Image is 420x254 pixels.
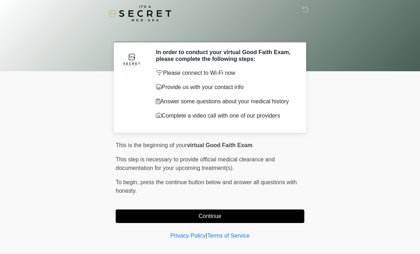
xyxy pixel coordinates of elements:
p: Provide us with your contact info [156,83,294,92]
strong: virtual Good Faith Exam [187,142,252,148]
img: Agent Avatar [121,49,142,70]
span: . [252,142,254,148]
h1: ‎ ‎ [110,26,310,39]
img: It's A Secret Med Spa Logo [109,5,171,21]
p: Complete a video call with one of our providers [156,112,294,120]
span: To begin, [116,179,140,185]
span: This is the beginning of your [116,142,187,148]
a: Privacy Policy [170,233,206,239]
p: Answer some questions about your medical history [156,97,294,106]
span: press the continue button below and answer all questions with honesty. [116,179,297,194]
a: Terms of Service [207,233,250,239]
a: | [206,233,207,239]
button: Continue [116,209,304,223]
h2: In order to conduct your virtual Good Faith Exam, please complete the following steps: [156,49,294,62]
p: Please connect to Wi-Fi now [156,69,294,77]
span: This step is necessary to provide official medical clearance and documentation for your upcoming ... [116,156,275,171]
